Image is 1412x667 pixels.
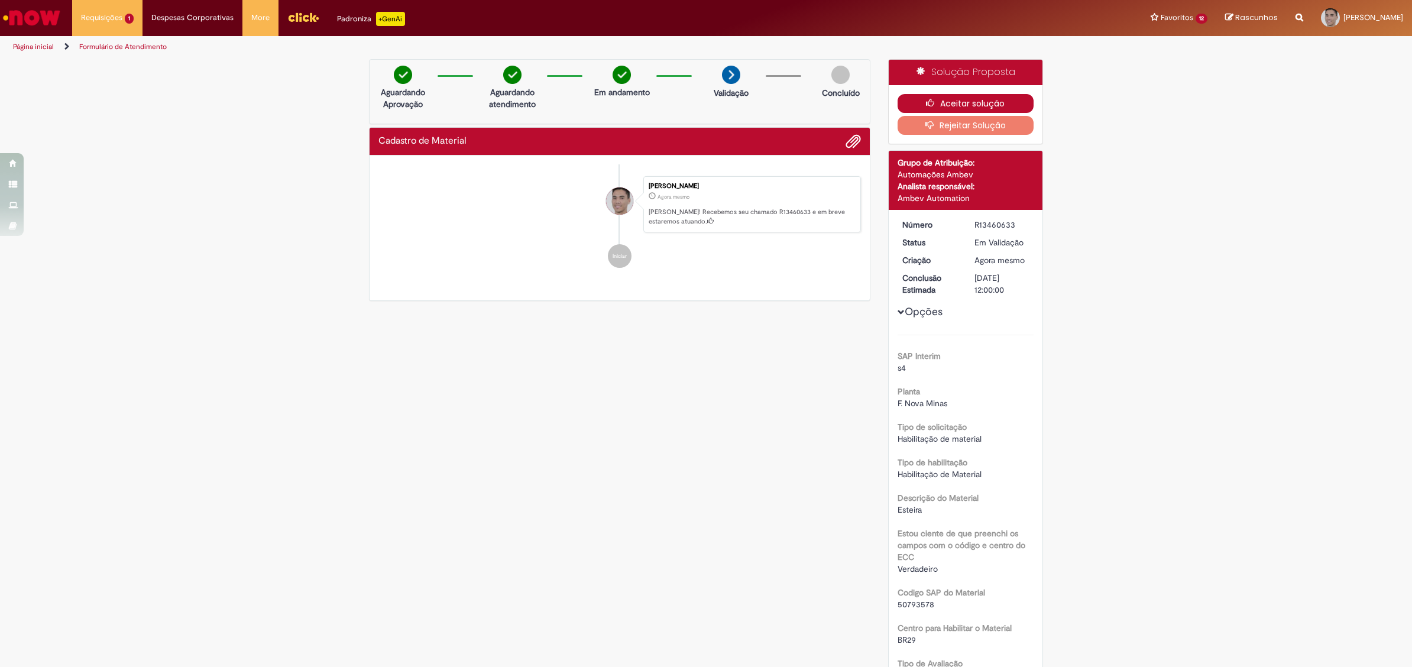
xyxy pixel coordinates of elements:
[503,66,522,84] img: check-circle-green.png
[889,60,1043,85] div: Solução Proposta
[722,66,740,84] img: arrow-next.png
[893,254,966,266] dt: Criação
[898,192,1034,204] div: Ambev Automation
[374,86,432,110] p: Aguardando Aprovação
[714,87,749,99] p: Validação
[893,237,966,248] dt: Status
[898,116,1034,135] button: Rejeitar Solução
[1,6,62,30] img: ServiceNow
[974,255,1025,265] time: 29/08/2025 07:55:40
[898,433,982,444] span: Habilitação de material
[898,634,916,645] span: BR29
[898,386,920,397] b: Planta
[9,36,932,58] ul: Trilhas de página
[13,42,54,51] a: Página inicial
[394,66,412,84] img: check-circle-green.png
[649,183,854,190] div: [PERSON_NAME]
[898,599,934,610] span: 50793578
[1235,12,1278,23] span: Rascunhos
[898,398,947,409] span: F. Nova Minas
[594,86,650,98] p: Em andamento
[898,493,979,503] b: Descrição do Material
[606,187,633,215] div: Silvio De Sousa Miranda
[898,362,906,373] span: s4
[898,457,967,468] b: Tipo de habilitação
[151,12,234,24] span: Despesas Corporativas
[893,272,966,296] dt: Conclusão Estimada
[378,176,861,233] li: Silvio De Sousa Miranda
[898,528,1025,562] b: Estou ciente de que preenchi os campos com o código e centro do ECC
[898,504,922,515] span: Esteira
[613,66,631,84] img: check-circle-green.png
[898,94,1034,113] button: Aceitar solução
[898,469,982,480] span: Habilitação de Material
[974,237,1029,248] div: Em Validação
[974,219,1029,231] div: R13460633
[898,180,1034,192] div: Analista responsável:
[898,587,985,598] b: Codigo SAP do Material
[337,12,405,26] div: Padroniza
[1161,12,1193,24] span: Favoritos
[898,157,1034,169] div: Grupo de Atribuição:
[658,193,689,200] span: Agora mesmo
[898,564,938,574] span: Verdadeiro
[79,42,167,51] a: Formulário de Atendimento
[484,86,541,110] p: Aguardando atendimento
[378,164,861,280] ul: Histórico de tíquete
[974,255,1025,265] span: Agora mesmo
[1225,12,1278,24] a: Rascunhos
[251,12,270,24] span: More
[658,193,689,200] time: 29/08/2025 07:55:40
[974,272,1029,296] div: [DATE] 12:00:00
[898,169,1034,180] div: Automações Ambev
[822,87,860,99] p: Concluído
[898,351,941,361] b: SAP Interim
[649,208,854,226] p: [PERSON_NAME]! Recebemos seu chamado R13460633 e em breve estaremos atuando.
[831,66,850,84] img: img-circle-grey.png
[974,254,1029,266] div: 29/08/2025 07:55:40
[1343,12,1403,22] span: [PERSON_NAME]
[898,623,1012,633] b: Centro para Habilitar o Material
[125,14,134,24] span: 1
[378,136,467,147] h2: Cadastro de Material Histórico de tíquete
[846,134,861,149] button: Adicionar anexos
[376,12,405,26] p: +GenAi
[1196,14,1207,24] span: 12
[893,219,966,231] dt: Número
[287,8,319,26] img: click_logo_yellow_360x200.png
[81,12,122,24] span: Requisições
[898,422,967,432] b: Tipo de solicitação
